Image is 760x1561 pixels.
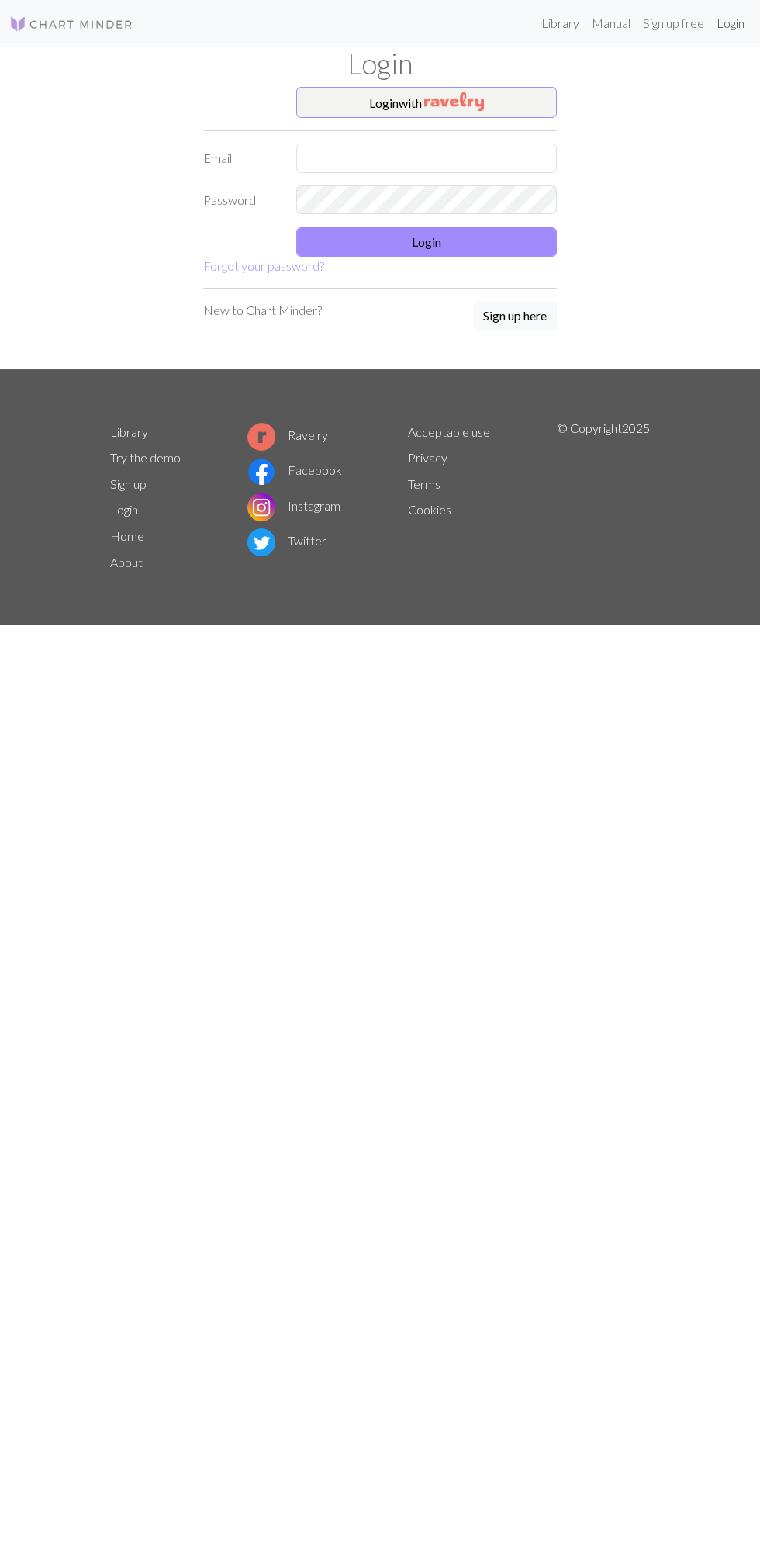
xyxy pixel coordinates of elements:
a: Sign up free [637,8,710,39]
h1: Login [101,47,659,81]
a: About [110,555,143,569]
a: Sign up here [473,301,557,332]
a: Facebook [247,462,342,477]
a: Instagram [247,498,340,513]
a: Twitter [247,533,326,548]
img: Twitter logo [247,528,275,556]
img: Facebook logo [247,458,275,486]
a: Ravelry [247,427,328,442]
img: Instagram logo [247,493,275,521]
a: Manual [586,8,637,39]
img: Ravelry logo [247,423,275,451]
label: Password [194,185,287,215]
a: Login [710,8,751,39]
label: Email [194,144,287,173]
a: Cookies [408,502,451,517]
button: Sign up here [473,301,557,331]
p: © Copyright 2025 [557,419,650,576]
a: Acceptable use [408,424,490,439]
a: Terms [408,476,440,491]
a: Try the demo [110,450,181,465]
a: Library [110,424,148,439]
a: Login [110,502,138,517]
img: Ravelry [424,92,484,111]
button: Login [296,227,557,257]
a: Sign up [110,476,147,491]
button: Loginwith [296,87,557,118]
a: Home [110,528,144,543]
img: Logo [9,15,133,33]
a: Privacy [408,450,447,465]
p: New to Chart Minder? [203,301,322,320]
a: Forgot your password? [203,258,324,273]
a: Library [535,8,586,39]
